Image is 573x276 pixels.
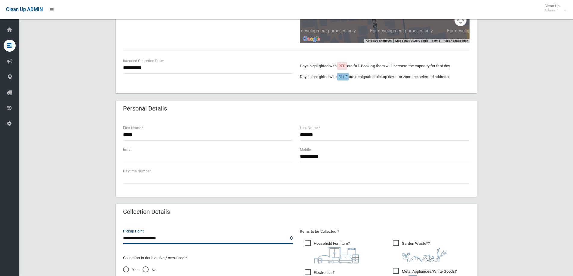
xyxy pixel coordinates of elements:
i: ? [402,241,447,262]
a: Report a map error [444,39,468,42]
span: Household Furniture [305,240,359,263]
i: ? [314,241,359,263]
small: Admin [544,8,559,13]
p: Collection is double size / oversized * [123,254,293,262]
header: Collection Details [116,206,177,218]
a: Terms (opens in new tab) [432,39,440,42]
p: Days highlighted with are designated pickup days for zone the selected address. [300,73,470,80]
p: Items to be Collected * [300,228,470,235]
img: aa9efdbe659d29b613fca23ba79d85cb.png [314,247,359,263]
span: Yes [123,266,139,274]
span: Garden Waste* [393,240,447,262]
span: Clean Up ADMIN [6,7,43,12]
span: Clean Up [541,4,565,13]
button: Keyboard shortcuts [366,39,392,43]
a: Open this area in Google Maps (opens a new window) [301,35,321,43]
span: No [143,266,156,274]
span: BLUE [338,74,347,79]
span: Map data ©2025 Google [395,39,428,42]
button: Map camera controls [454,14,467,26]
p: Days highlighted with are full. Booking them will increase the capacity for that day. [300,62,470,70]
img: 4fd8a5c772b2c999c83690221e5242e0.png [402,247,447,262]
img: Google [301,35,321,43]
header: Personal Details [116,103,174,114]
span: RED [338,64,346,68]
